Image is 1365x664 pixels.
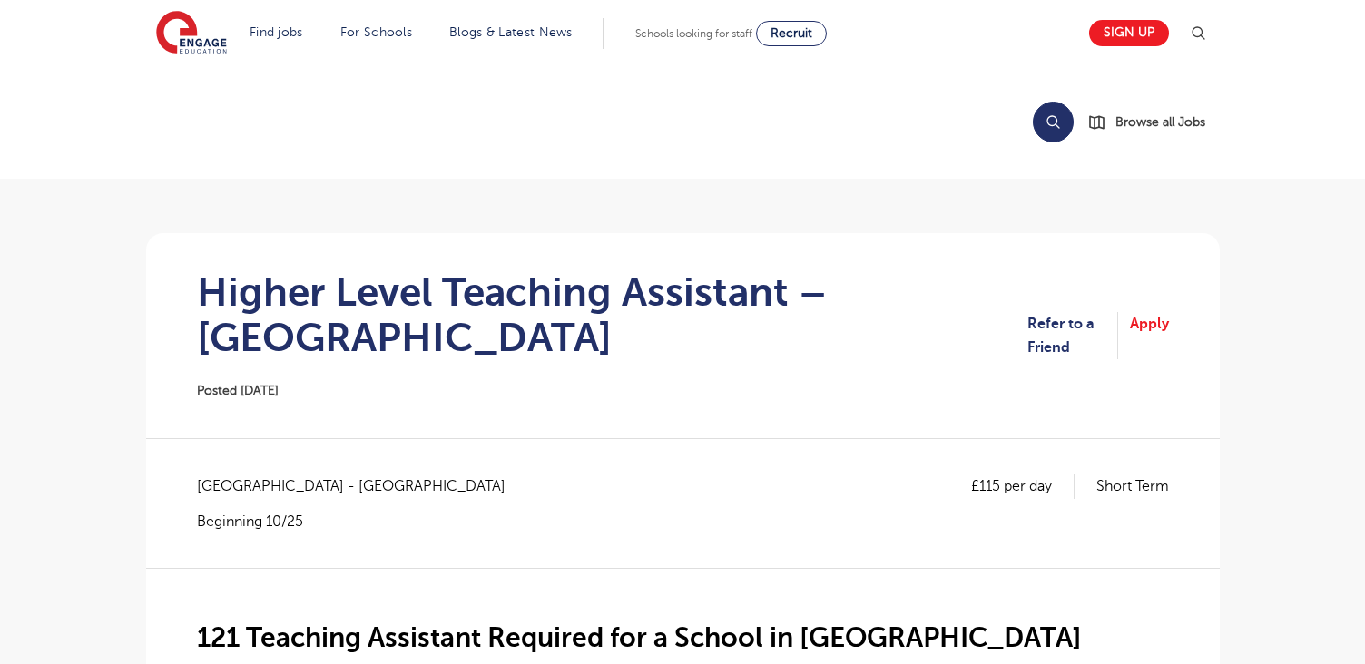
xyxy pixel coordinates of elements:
p: £115 per day [971,474,1075,498]
button: Search [1033,102,1074,142]
a: Apply [1130,312,1169,360]
a: For Schools [340,25,412,39]
a: Blogs & Latest News [449,25,573,39]
a: Find jobs [250,25,303,39]
a: Sign up [1089,20,1169,46]
span: Schools looking for staff [635,27,752,40]
span: Posted [DATE] [197,384,279,397]
h2: 121 Teaching Assistant Required for a School in [GEOGRAPHIC_DATA] [197,622,1169,653]
h1: Higher Level Teaching Assistant – [GEOGRAPHIC_DATA] [197,269,1027,360]
span: Recruit [771,26,812,40]
span: Browse all Jobs [1115,112,1205,132]
a: Recruit [756,21,827,46]
a: Browse all Jobs [1088,112,1220,132]
span: [GEOGRAPHIC_DATA] - [GEOGRAPHIC_DATA] [197,474,524,498]
img: Engage Education [156,11,227,56]
a: Refer to a Friend [1027,312,1118,360]
p: Short Term [1096,474,1169,498]
p: Beginning 10/25 [197,512,524,532]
